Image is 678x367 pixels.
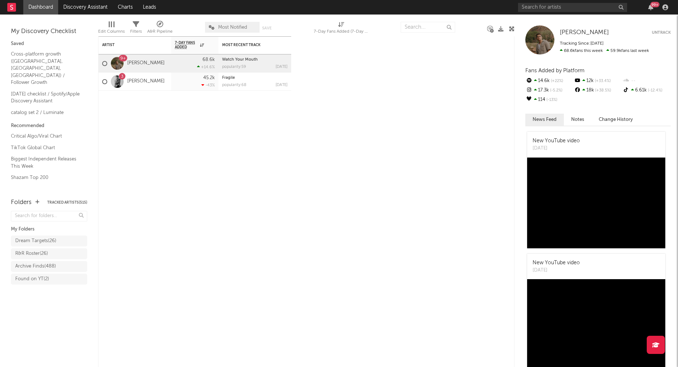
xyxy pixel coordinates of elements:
[11,211,87,221] input: Search for folders...
[11,109,80,117] a: catalog set 2 / Luminate
[11,274,87,285] a: Found on YT(2)
[533,267,580,274] div: [DATE]
[11,225,87,234] div: My Folders
[622,86,671,95] div: 6.61k
[560,29,609,36] a: [PERSON_NAME]
[276,65,288,69] div: [DATE]
[127,78,165,85] a: [PERSON_NAME]
[130,18,142,39] div: Filters
[647,89,662,93] span: -12.4 %
[11,144,80,152] a: TikTok Global Chart
[622,76,671,86] div: --
[11,174,80,182] a: Shazam Top 200
[560,49,649,53] span: 59.9k fans last week
[147,18,173,39] div: A&R Pipeline
[564,114,591,126] button: Notes
[591,114,640,126] button: Change History
[11,155,80,170] a: Biggest Independent Releases This Week
[11,90,80,105] a: [DATE] checklist / Spotify/Apple Discovery Assistant
[218,25,247,30] span: Most Notified
[594,79,611,83] span: +33.4 %
[262,26,272,30] button: Save
[15,275,49,284] div: Found on YT ( 2 )
[222,76,288,80] div: Fragile
[525,68,585,73] span: Fans Added by Platform
[98,27,125,36] div: Edit Columns
[549,89,562,93] span: -5.2 %
[650,2,659,7] div: 99 +
[15,249,48,258] div: R&R Roster ( 26 )
[11,236,87,246] a: Dream Targets(26)
[11,50,80,86] a: Cross-platform growth ([GEOGRAPHIC_DATA],[GEOGRAPHIC_DATA],[GEOGRAPHIC_DATA]) / Follower Growth
[314,18,368,39] div: 7-Day Fans Added (7-Day Fans Added)
[533,145,580,152] div: [DATE]
[574,76,622,86] div: 12k
[594,89,611,93] span: +38.5 %
[175,41,198,49] span: 7-Day Fans Added
[560,41,603,46] span: Tracking Since: [DATE]
[560,49,603,53] span: 68.6k fans this week
[201,83,215,87] div: -43 %
[11,261,87,272] a: Archive Finds(488)
[518,3,627,12] input: Search for artists
[11,40,87,48] div: Saved
[102,43,157,47] div: Artist
[147,27,173,36] div: A&R Pipeline
[401,22,455,33] input: Search...
[222,43,277,47] div: Most Recent Track
[222,65,246,69] div: popularity: 59
[15,262,56,271] div: Archive Finds ( 488 )
[648,4,653,10] button: 99+
[533,259,580,267] div: New YouTube video
[203,76,215,80] div: 45.2k
[11,248,87,259] a: R&R Roster(26)
[98,18,125,39] div: Edit Columns
[127,60,165,66] a: [PERSON_NAME]
[574,86,622,95] div: 18k
[222,83,246,87] div: popularity: 68
[222,58,258,62] a: Watch Your Mouth
[525,95,574,105] div: 114
[11,132,80,140] a: Critical Algo/Viral Chart
[525,114,564,126] button: News Feed
[11,27,87,36] div: My Discovery Checklist
[222,58,288,62] div: Watch Your Mouth
[550,79,563,83] span: +22 %
[276,83,288,87] div: [DATE]
[202,57,215,62] div: 68.6k
[11,198,32,207] div: Folders
[11,122,87,130] div: Recommended
[533,137,580,145] div: New YouTube video
[130,27,142,36] div: Filters
[11,185,80,193] a: YouTube Hottest Videos
[525,86,574,95] div: 17.3k
[652,29,671,36] button: Untrack
[525,76,574,86] div: 14.6k
[545,98,557,102] span: -13 %
[222,76,235,80] a: Fragile
[15,237,56,245] div: Dream Targets ( 26 )
[47,201,87,204] button: Tracked Artists(515)
[197,65,215,69] div: +14.6 %
[314,27,368,36] div: 7-Day Fans Added (7-Day Fans Added)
